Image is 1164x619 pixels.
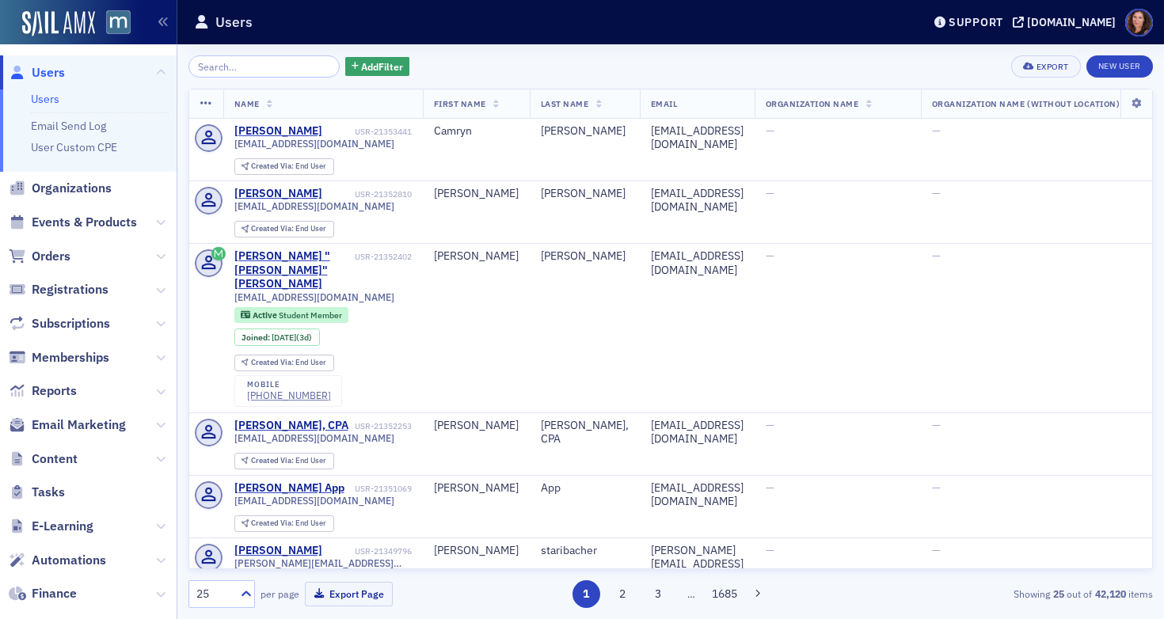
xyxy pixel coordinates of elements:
[234,200,394,212] span: [EMAIL_ADDRESS][DOMAIN_NAME]
[234,432,394,444] span: [EMAIL_ADDRESS][DOMAIN_NAME]
[32,585,77,602] span: Finance
[32,180,112,197] span: Organizations
[9,585,77,602] a: Finance
[272,332,312,343] div: (3d)
[32,518,93,535] span: E-Learning
[251,359,326,367] div: End User
[32,281,108,298] span: Registrations
[251,457,326,465] div: End User
[241,310,341,321] a: Active Student Member
[9,484,65,501] a: Tasks
[608,580,636,608] button: 2
[234,453,334,469] div: Created Via: End User
[234,544,322,558] a: [PERSON_NAME]
[1011,55,1080,78] button: Export
[251,455,295,465] span: Created Via :
[251,225,326,234] div: End User
[541,124,629,139] div: [PERSON_NAME]
[9,349,109,366] a: Memberships
[9,518,93,535] a: E-Learning
[234,328,320,346] div: Joined: 2025-10-03 00:00:00
[32,450,78,468] span: Content
[9,416,126,434] a: Email Marketing
[766,98,859,109] span: Organization Name
[651,98,678,109] span: Email
[31,140,117,154] a: User Custom CPE
[766,543,774,557] span: —
[32,349,109,366] span: Memberships
[651,481,744,509] div: [EMAIL_ADDRESS][DOMAIN_NAME]
[234,307,349,323] div: Active: Active: Student Member
[766,186,774,200] span: —
[932,480,941,495] span: —
[106,10,131,35] img: SailAMX
[22,11,95,36] img: SailAMX
[355,252,412,262] div: USR-21352402
[251,519,326,528] div: End User
[279,309,342,321] span: Student Member
[434,544,519,558] div: [PERSON_NAME]
[651,419,744,446] div: [EMAIL_ADDRESS][DOMAIN_NAME]
[541,419,629,446] div: [PERSON_NAME], CPA
[9,382,77,400] a: Reports
[215,13,253,32] h1: Users
[242,332,272,343] span: Joined :
[1037,63,1069,71] div: Export
[351,421,412,431] div: USR-21352253
[680,587,702,601] span: …
[9,450,78,468] a: Content
[541,249,629,264] div: [PERSON_NAME]
[766,123,774,138] span: —
[345,57,410,77] button: AddFilter
[32,64,65,82] span: Users
[234,495,394,507] span: [EMAIL_ADDRESS][DOMAIN_NAME]
[541,187,629,201] div: [PERSON_NAME]
[234,419,348,433] a: [PERSON_NAME], CPA
[188,55,340,78] input: Search…
[251,162,326,171] div: End User
[9,315,110,332] a: Subscriptions
[9,180,112,197] a: Organizations
[234,481,344,496] a: [PERSON_NAME] App
[234,291,394,303] span: [EMAIL_ADDRESS][DOMAIN_NAME]
[541,481,629,496] div: App
[325,189,412,199] div: USR-21352810
[766,418,774,432] span: —
[253,309,279,321] span: Active
[932,418,941,432] span: —
[932,186,941,200] span: —
[9,281,108,298] a: Registrations
[234,158,334,175] div: Created Via: End User
[434,124,519,139] div: Camryn
[234,557,412,569] span: [PERSON_NAME][EMAIL_ADDRESS][DOMAIN_NAME]
[31,92,59,106] a: Users
[251,223,295,234] span: Created Via :
[251,161,295,171] span: Created Via :
[32,416,126,434] span: Email Marketing
[361,59,403,74] span: Add Filter
[651,249,744,277] div: [EMAIL_ADDRESS][DOMAIN_NAME]
[932,543,941,557] span: —
[949,15,1003,29] div: Support
[1086,55,1153,78] a: New User
[434,481,519,496] div: [PERSON_NAME]
[932,98,1120,109] span: Organization Name (Without Location)
[251,518,295,528] span: Created Via :
[9,248,70,265] a: Orders
[711,580,739,608] button: 1685
[234,187,322,201] div: [PERSON_NAME]
[932,123,941,138] span: —
[843,587,1153,601] div: Showing out of items
[434,98,486,109] span: First Name
[651,187,744,215] div: [EMAIL_ADDRESS][DOMAIN_NAME]
[434,249,519,264] div: [PERSON_NAME]
[32,248,70,265] span: Orders
[247,380,331,389] div: mobile
[247,389,331,401] a: [PHONE_NUMBER]
[251,357,295,367] span: Created Via :
[1027,15,1116,29] div: [DOMAIN_NAME]
[234,138,394,150] span: [EMAIL_ADDRESS][DOMAIN_NAME]
[234,221,334,237] div: Created Via: End User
